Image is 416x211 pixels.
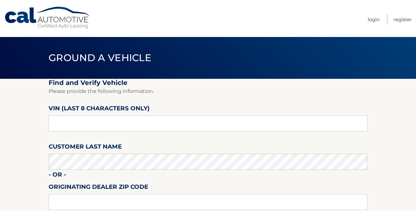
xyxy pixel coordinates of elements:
[49,182,148,194] label: Originating Dealer Zip Code
[49,79,367,87] h2: Find and Verify Vehicle
[393,14,412,25] a: Register
[49,87,367,96] p: Please provide the following information.
[368,14,380,25] a: Login
[4,6,91,29] a: Cal Automotive
[49,104,150,115] label: VIN (last 8 characters only)
[49,170,66,182] label: - or -
[49,142,122,154] label: Customer Last Name
[49,52,151,64] span: Ground a Vehicle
